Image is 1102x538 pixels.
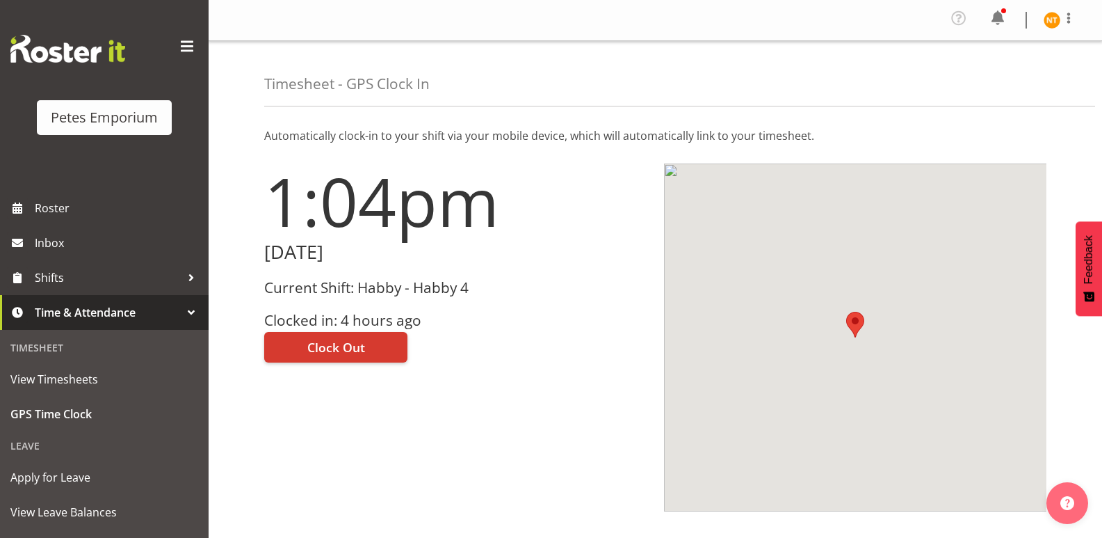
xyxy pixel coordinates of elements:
h1: 1:04pm [264,164,647,239]
span: View Leave Balances [10,502,198,523]
button: Feedback - Show survey [1076,221,1102,316]
h4: Timesheet - GPS Clock In [264,76,430,92]
div: Timesheet [3,333,205,362]
img: Rosterit website logo [10,35,125,63]
span: Feedback [1083,235,1095,284]
a: View Timesheets [3,362,205,397]
span: View Timesheets [10,369,198,390]
div: Leave [3,432,205,460]
span: GPS Time Clock [10,404,198,425]
span: Roster [35,198,202,219]
h2: [DATE] [264,242,647,263]
div: Petes Emporium [51,107,158,128]
img: help-xxl-2.png [1060,496,1074,510]
h3: Clocked in: 4 hours ago [264,312,647,329]
a: Apply for Leave [3,460,205,495]
a: GPS Time Clock [3,397,205,432]
a: View Leave Balances [3,495,205,530]
span: Shifts [35,267,181,288]
button: Clock Out [264,332,407,363]
p: Automatically clock-in to your shift via your mobile device, which will automatically link to you... [264,127,1046,144]
span: Apply for Leave [10,467,198,488]
span: Clock Out [307,338,365,356]
span: Inbox [35,232,202,253]
span: Time & Attendance [35,302,181,323]
img: nicole-thomson8388.jpg [1044,12,1060,29]
h3: Current Shift: Habby - Habby 4 [264,280,647,296]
